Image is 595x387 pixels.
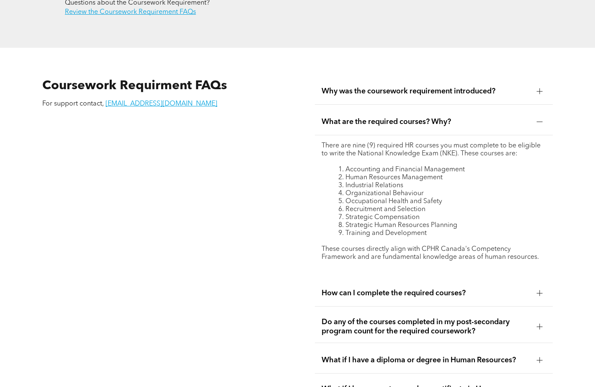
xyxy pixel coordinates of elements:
span: Why was the coursework requirement introduced? [322,87,530,96]
span: For support contact, [42,101,104,107]
a: Review the Coursework Requirement FAQs [65,9,196,15]
span: What if I have a diploma or degree in Human Resources? [322,356,530,365]
li: Occupational Health and Safety [338,198,546,206]
li: Organizational Behaviour [338,190,546,198]
span: How can I complete the required courses? [322,289,530,298]
span: Do any of the courses completed in my post-secondary program count for the required coursework? [322,317,530,336]
li: Industrial Relations [338,182,546,190]
li: Training and Development [338,230,546,237]
p: These courses directly align with CPHR Canada's Competency Framework and are fundamental knowledg... [322,245,546,261]
li: Accounting and Financial Management [338,166,546,174]
li: Strategic Human Resources Planning [338,222,546,230]
span: What are the required courses? Why? [322,117,530,126]
li: Recruitment and Selection [338,206,546,214]
p: There are nine (9) required HR courses you must complete to be eligible to write the National Kno... [322,142,546,158]
li: Strategic Compensation [338,214,546,222]
a: [EMAIL_ADDRESS][DOMAIN_NAME] [106,101,217,107]
li: Human Resources Management [338,174,546,182]
span: Coursework Requirment FAQs [42,80,227,92]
